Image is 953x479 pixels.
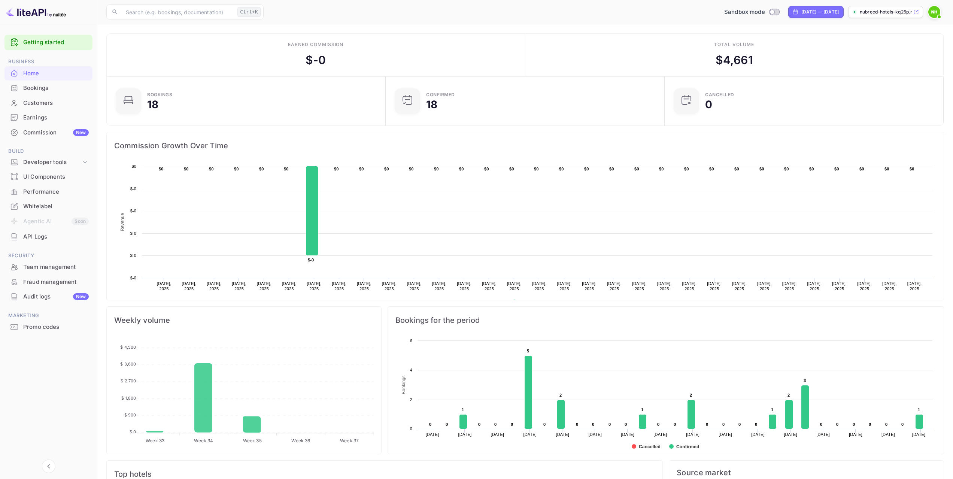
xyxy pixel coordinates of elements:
text: 0 [494,422,497,427]
text: 2 [690,393,692,397]
div: CANCELLED [705,93,734,97]
text: [DATE] [816,432,830,437]
text: Revenue [120,213,125,231]
text: 0 [738,422,741,427]
div: Fraud management [23,278,89,287]
text: 0 [836,422,838,427]
img: Nubreed Hotels [928,6,940,18]
text: $-0 [130,231,136,236]
div: Whitelabel [23,202,89,211]
div: $ -0 [306,52,326,69]
text: 0 [674,422,676,427]
text: [DATE], 2025 [157,281,172,291]
div: Ctrl+K [237,7,261,17]
div: Customers [23,99,89,107]
text: [DATE] [784,432,797,437]
text: $-0 [130,253,136,258]
div: API Logs [23,233,89,241]
text: [DATE], 2025 [282,281,297,291]
tspan: Week 36 [291,438,310,443]
div: Confirmed [426,93,455,97]
span: Marketing [4,312,92,320]
span: Bookings for the period [395,314,936,326]
text: $0 [209,167,214,171]
div: Audit logs [23,292,89,301]
img: LiteAPI logo [6,6,66,18]
div: Switch to Production mode [721,8,782,16]
text: [DATE], 2025 [457,281,471,291]
span: Commission Growth Over Time [114,140,936,152]
text: 0 [478,422,480,427]
text: [DATE], 2025 [182,281,196,291]
text: [DATE] [653,432,667,437]
text: $0 [784,167,789,171]
text: [DATE] [849,432,862,437]
text: [DATE], 2025 [682,281,697,291]
text: [DATE], 2025 [432,281,446,291]
a: Audit logsNew [4,289,92,303]
span: Business [4,58,92,66]
div: New [73,129,89,136]
div: Home [4,66,92,81]
text: [DATE] [751,432,765,437]
div: Bookings [147,93,172,97]
text: 2 [787,393,790,397]
text: [DATE], 2025 [657,281,672,291]
text: $-0 [308,258,314,262]
text: $0 [334,167,339,171]
text: [DATE], 2025 [782,281,797,291]
p: nubreed-hotels-kq25p.n... [860,9,912,15]
div: UI Components [4,170,92,184]
text: [DATE], 2025 [532,281,547,291]
button: Collapse navigation [42,460,55,473]
div: Total volume [714,41,754,48]
text: 0 [446,422,448,427]
a: Promo codes [4,320,92,334]
span: Source market [677,468,936,477]
text: 1 [462,407,464,412]
div: Earnings [4,110,92,125]
text: [DATE] [686,432,699,437]
text: $0 [884,167,889,171]
text: 0 [706,422,708,427]
text: 1 [641,407,643,412]
text: 0 [608,422,611,427]
text: Confirmed [676,444,699,449]
text: $0 [184,167,189,171]
text: [DATE] [881,432,895,437]
tspan: $ 2,700 [121,378,136,383]
text: $0 [159,167,164,171]
tspan: $ 4,500 [120,345,136,350]
div: 18 [147,99,158,110]
div: Whitelabel [4,199,92,214]
text: $0 [759,167,764,171]
text: [DATE], 2025 [482,281,497,291]
tspan: Week 35 [243,438,262,443]
text: 0 [853,422,855,427]
text: [DATE], 2025 [382,281,397,291]
text: 0 [511,422,513,427]
text: $0 [709,167,714,171]
text: [DATE], 2025 [557,281,571,291]
text: 4 [410,368,412,372]
text: [DATE] [426,432,439,437]
div: Fraud management [4,275,92,289]
a: Earnings [4,110,92,124]
text: 3 [804,378,806,383]
text: [DATE], 2025 [807,281,822,291]
a: Team management [4,260,92,274]
a: API Logs [4,230,92,243]
tspan: Week 33 [146,438,164,443]
text: [DATE] [458,432,472,437]
text: [DATE], 2025 [207,281,221,291]
text: $0 [809,167,814,171]
a: Customers [4,96,92,110]
text: 0 [901,422,904,427]
text: Cancelled [639,444,661,449]
text: $0 [284,167,289,171]
text: $0 [659,167,664,171]
text: 1 [918,407,920,412]
text: Bookings [401,375,406,394]
text: $0 [434,167,439,171]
